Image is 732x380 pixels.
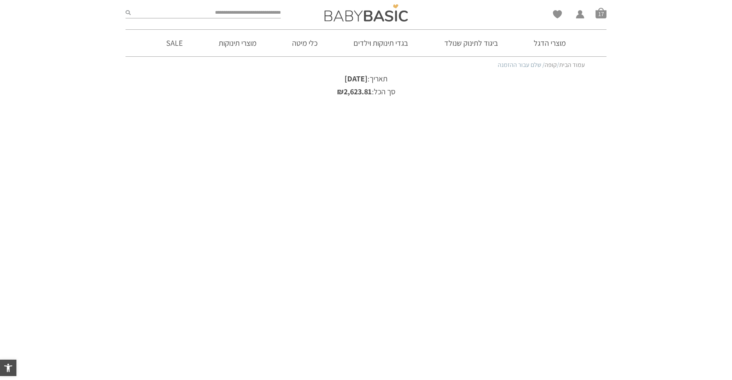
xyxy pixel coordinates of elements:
[559,61,585,69] a: עמוד הבית
[344,74,368,84] strong: [DATE]
[325,4,408,22] img: Baby Basic בגדי תינוקות וילדים אונליין
[553,10,562,18] a: Wishlist
[161,86,571,97] li: סך הכל:
[545,61,557,69] a: קופה
[147,61,585,69] nav: Breadcrumb
[342,30,420,56] a: בגדי תינוקות וילדים
[596,7,606,18] a: סל קניות17
[596,7,606,18] span: סל קניות
[337,86,344,97] span: ₪
[154,30,194,56] a: SALE
[432,30,510,56] a: ביגוד לתינוק שנולד
[553,10,562,21] span: Wishlist
[522,30,578,56] a: מוצרי הדגל
[280,30,329,56] a: כלי מיטה
[337,86,372,97] span: 2,623.81
[161,73,571,84] li: תאריך:
[207,30,268,56] a: מוצרי תינוקות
